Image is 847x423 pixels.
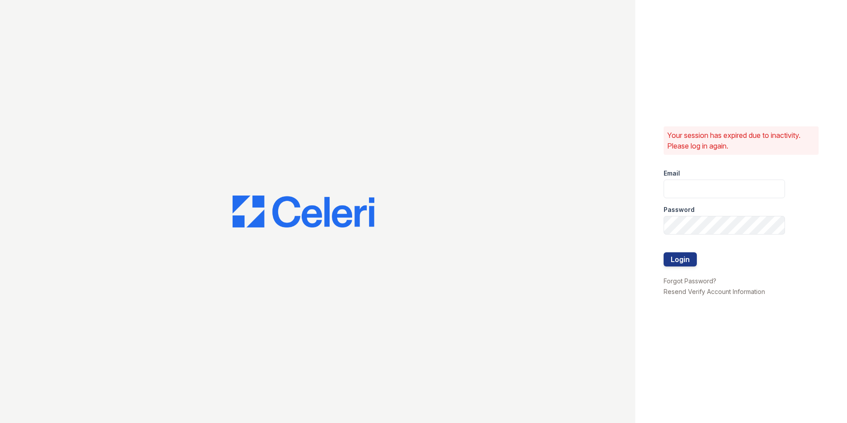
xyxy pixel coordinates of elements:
[667,130,815,151] p: Your session has expired due to inactivity. Please log in again.
[664,288,765,295] a: Resend Verify Account Information
[664,169,680,178] label: Email
[664,277,716,285] a: Forgot Password?
[664,252,697,266] button: Login
[664,205,695,214] label: Password
[233,196,374,227] img: CE_Logo_Blue-a8612792a0a2168367f1c8372b55b34899dd931a85d93a1a3d3e32e68fde9ad4.png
